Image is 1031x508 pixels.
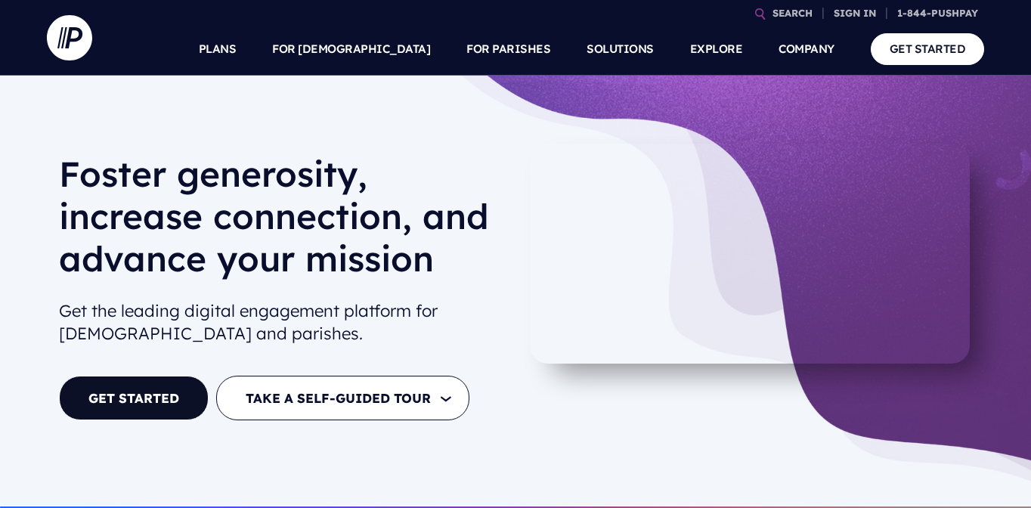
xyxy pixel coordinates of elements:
h2: Get the leading digital engagement platform for [DEMOGRAPHIC_DATA] and parishes. [59,293,503,352]
a: PLANS [199,23,237,76]
a: COMPANY [779,23,834,76]
h1: Foster generosity, increase connection, and advance your mission [59,153,503,292]
a: FOR PARISHES [466,23,550,76]
button: TAKE A SELF-GUIDED TOUR [216,376,469,420]
a: FOR [DEMOGRAPHIC_DATA] [272,23,430,76]
a: GET STARTED [871,33,985,64]
a: GET STARTED [59,376,209,420]
a: EXPLORE [690,23,743,76]
a: SOLUTIONS [587,23,654,76]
